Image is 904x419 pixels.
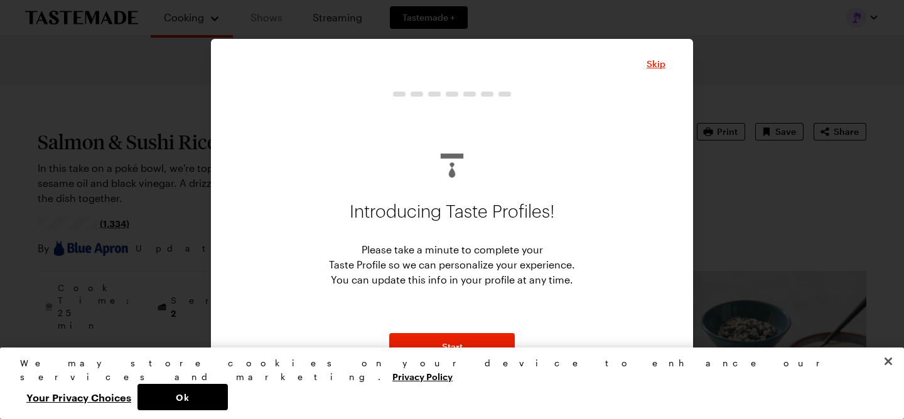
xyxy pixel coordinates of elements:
button: Close [647,58,665,70]
span: Start [442,341,463,353]
span: Skip [647,58,665,70]
a: More information about your privacy, opens in a new tab [392,370,453,382]
button: Ok [137,384,228,410]
button: NextStepButton [389,333,515,361]
p: Introducing Taste Profiles! [350,192,555,232]
div: We may store cookies on your device to enhance our services and marketing. [20,356,873,384]
p: Please take a minute to complete your Taste Profile so we can personalize your experience. You ca... [329,242,575,287]
button: Close [874,347,902,375]
button: Your Privacy Choices [20,384,137,410]
div: Privacy [20,356,873,410]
